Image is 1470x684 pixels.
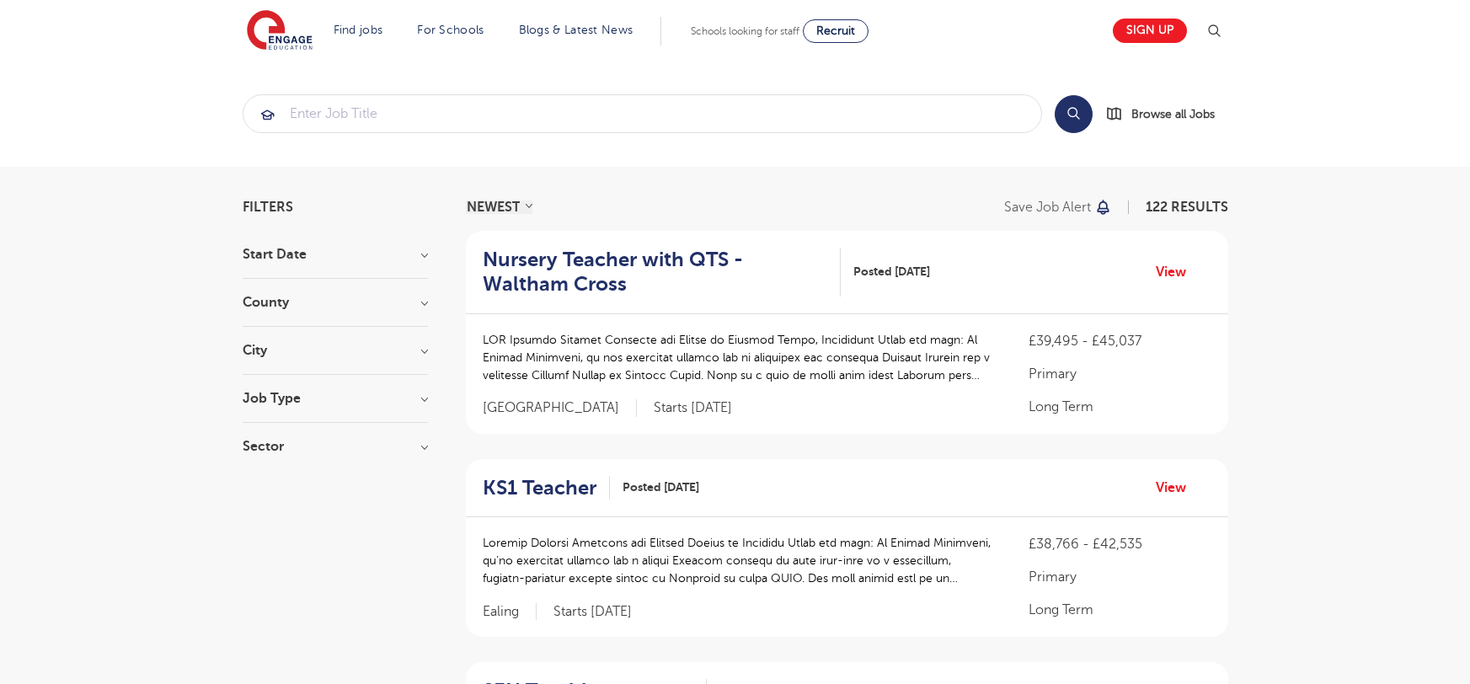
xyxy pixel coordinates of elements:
p: Primary [1029,364,1211,384]
a: For Schools [417,24,484,36]
a: Blogs & Latest News [519,24,633,36]
img: Engage Education [247,10,313,52]
span: 122 RESULTS [1146,200,1228,215]
span: Schools looking for staff [691,25,799,37]
input: Submit [243,95,1041,132]
p: Starts [DATE] [654,399,732,417]
h2: Nursery Teacher with QTS - Waltham Cross [483,248,828,297]
h2: KS1 Teacher [483,476,596,500]
p: Long Term [1029,600,1211,620]
p: £39,495 - £45,037 [1029,331,1211,351]
p: Long Term [1029,397,1211,417]
button: Search [1055,95,1093,133]
span: Recruit [816,24,855,37]
button: Save job alert [1004,200,1113,214]
h3: City [243,344,428,357]
div: Submit [243,94,1042,133]
p: Save job alert [1004,200,1091,214]
p: LOR Ipsumdo Sitamet Consecte adi Elitse do Eiusmod Tempo, Incididunt Utlab etd magn: Al Enimad Mi... [483,331,996,384]
a: KS1 Teacher [483,476,610,500]
a: View [1156,261,1199,283]
a: Recruit [803,19,869,43]
a: Find jobs [334,24,383,36]
a: Browse all Jobs [1106,104,1228,124]
span: Ealing [483,603,537,621]
p: Loremip Dolorsi Ametcons adi Elitsed Doeius te Incididu Utlab etd magn: Al Enimad Minimveni, qu’n... [483,534,996,587]
span: Filters [243,200,293,214]
span: Posted [DATE] [623,478,699,496]
span: Posted [DATE] [853,263,930,281]
a: Nursery Teacher with QTS - Waltham Cross [483,248,842,297]
a: View [1156,477,1199,499]
span: Browse all Jobs [1131,104,1215,124]
span: [GEOGRAPHIC_DATA] [483,399,637,417]
p: Primary [1029,567,1211,587]
h3: Start Date [243,248,428,261]
h3: Job Type [243,392,428,405]
p: Starts [DATE] [553,603,632,621]
a: Sign up [1113,19,1187,43]
p: £38,766 - £42,535 [1029,534,1211,554]
h3: Sector [243,440,428,453]
h3: County [243,296,428,309]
